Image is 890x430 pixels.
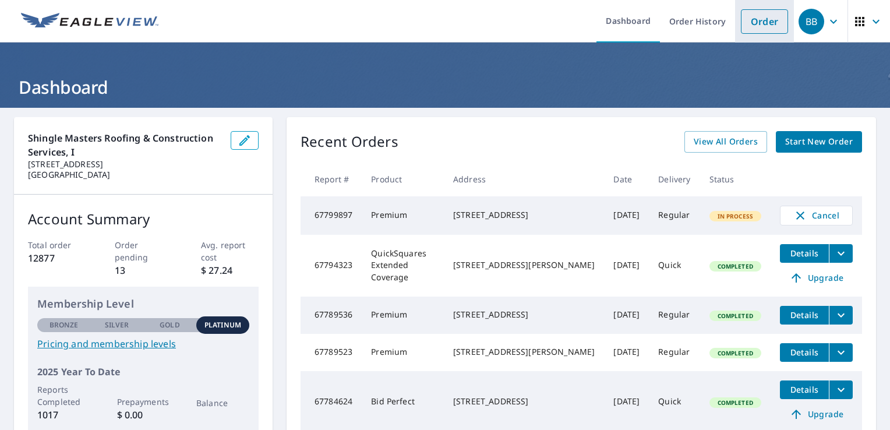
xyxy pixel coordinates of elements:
[28,209,259,230] p: Account Summary
[28,239,86,251] p: Total order
[649,196,700,235] td: Regular
[50,320,79,330] p: Bronze
[444,162,604,196] th: Address
[829,306,853,325] button: filesDropdownBtn-67789536
[829,380,853,399] button: filesDropdownBtn-67784624
[711,312,760,320] span: Completed
[201,239,259,263] p: Avg. report cost
[604,162,649,196] th: Date
[362,162,444,196] th: Product
[37,365,249,379] p: 2025 Year To Date
[787,347,822,358] span: Details
[28,251,86,265] p: 12877
[780,343,829,362] button: detailsBtn-67789523
[780,206,853,225] button: Cancel
[780,306,829,325] button: detailsBtn-67789536
[799,9,824,34] div: BB
[711,399,760,407] span: Completed
[21,13,158,30] img: EV Logo
[604,196,649,235] td: [DATE]
[201,263,259,277] p: $ 27.24
[160,320,179,330] p: Gold
[117,408,170,422] p: $ 0.00
[787,248,822,259] span: Details
[362,297,444,334] td: Premium
[37,296,249,312] p: Membership Level
[711,212,761,220] span: In Process
[780,244,829,263] button: detailsBtn-67794323
[694,135,758,149] span: View All Orders
[776,131,862,153] a: Start New Order
[649,235,700,297] td: Quick
[301,334,362,371] td: 67789523
[711,262,760,270] span: Completed
[301,196,362,235] td: 67799897
[649,297,700,334] td: Regular
[301,131,398,153] p: Recent Orders
[28,131,221,159] p: Shingle Masters Roofing & Construction Services, I
[780,405,853,424] a: Upgrade
[453,209,595,221] div: [STREET_ADDRESS]
[700,162,771,196] th: Status
[780,380,829,399] button: detailsBtn-67784624
[301,162,362,196] th: Report #
[105,320,129,330] p: Silver
[604,334,649,371] td: [DATE]
[453,346,595,358] div: [STREET_ADDRESS][PERSON_NAME]
[787,271,846,285] span: Upgrade
[741,9,788,34] a: Order
[362,235,444,297] td: QuickSquares Extended Coverage
[829,343,853,362] button: filesDropdownBtn-67789523
[28,170,221,180] p: [GEOGRAPHIC_DATA]
[649,162,700,196] th: Delivery
[196,397,249,409] p: Balance
[604,297,649,334] td: [DATE]
[787,384,822,395] span: Details
[14,75,876,99] h1: Dashboard
[301,297,362,334] td: 67789536
[115,239,172,263] p: Order pending
[829,244,853,263] button: filesDropdownBtn-67794323
[37,337,249,351] a: Pricing and membership levels
[711,349,760,357] span: Completed
[453,309,595,320] div: [STREET_ADDRESS]
[787,407,846,421] span: Upgrade
[115,263,172,277] p: 13
[362,196,444,235] td: Premium
[28,159,221,170] p: [STREET_ADDRESS]
[204,320,241,330] p: Platinum
[780,269,853,287] a: Upgrade
[362,334,444,371] td: Premium
[787,309,822,320] span: Details
[301,235,362,297] td: 67794323
[453,396,595,407] div: [STREET_ADDRESS]
[649,334,700,371] td: Regular
[117,396,170,408] p: Prepayments
[37,408,90,422] p: 1017
[37,383,90,408] p: Reports Completed
[785,135,853,149] span: Start New Order
[684,131,767,153] a: View All Orders
[792,209,840,223] span: Cancel
[604,235,649,297] td: [DATE]
[453,259,595,271] div: [STREET_ADDRESS][PERSON_NAME]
